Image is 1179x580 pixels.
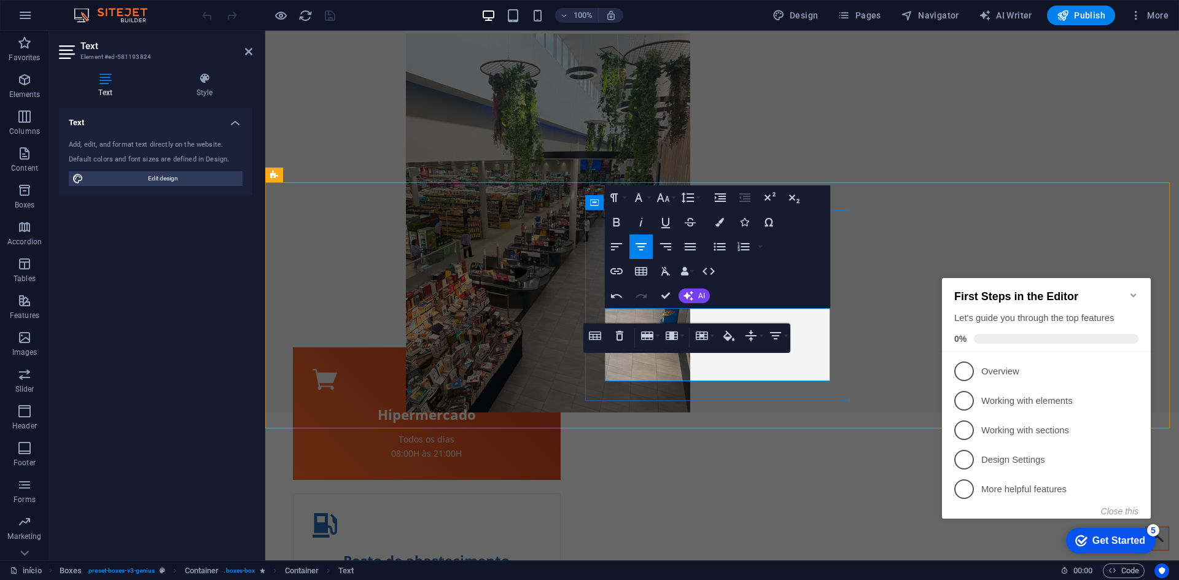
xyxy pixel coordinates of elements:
[298,8,313,23] button: reload
[732,234,755,259] button: Ordered List
[1060,563,1093,578] h6: Session time
[17,52,201,64] div: Let's guide you through the top features
[698,292,705,300] span: AI
[298,9,313,23] i: Reload page
[1057,9,1105,21] span: Publish
[14,274,36,284] p: Tables
[80,52,228,63] h3: Element #ed-581193824
[10,311,39,320] p: Features
[838,9,881,21] span: Pages
[5,126,214,155] li: Working with elements
[605,284,628,308] button: Undo (Ctrl+Z)
[608,323,631,348] button: Remove Table
[129,268,219,293] div: Get Started 5 items remaining, 0% complete
[71,8,163,23] img: Editor Logo
[654,210,677,234] button: Underline (Ctrl+U)
[629,259,653,284] button: Insert Table
[679,210,702,234] button: Strikethrough
[87,563,155,578] span: . preset-boxes-v3-genius
[273,8,288,23] button: Click here to leave preview mode and continue editing
[60,563,354,578] nav: breadcrumb
[10,563,42,578] a: Click to cancel selection. Double-click to open Pages
[60,563,82,578] span: Click to select. Double-click to edit
[733,185,757,210] button: Decrease Indent
[979,9,1032,21] span: AI Writer
[605,259,628,284] button: Insert Link
[654,284,677,308] button: Confirm (Ctrl+⏎)
[15,200,35,210] p: Boxes
[896,6,964,25] button: Navigator
[17,74,37,83] span: 0%
[1103,563,1145,578] button: Code
[5,96,214,126] li: Overview
[9,126,40,136] p: Columns
[12,421,37,431] p: Header
[14,495,36,505] p: Forms
[160,567,165,574] i: This element is a customizable preset
[155,275,208,286] div: Get Started
[757,210,780,234] button: Special Characters
[80,41,252,52] h2: Text
[605,10,617,21] i: On resize automatically adjust zoom level to fit chosen device.
[224,563,255,578] span: . boxes-box
[69,171,243,186] button: Edit design
[7,237,42,247] p: Accordion
[44,164,192,177] p: Working with sections
[654,234,677,259] button: Align Right
[157,72,252,98] h4: Style
[717,323,741,348] button: Cell Background
[17,30,201,43] h2: First Steps in the Editor
[901,9,959,21] span: Navigator
[555,8,599,23] button: 100%
[709,185,732,210] button: Increase Indent
[693,323,716,348] button: Cell
[654,259,677,284] button: Clear Formatting
[210,264,222,276] div: 5
[1154,563,1169,578] button: Usercentrics
[654,185,677,210] button: Font Size
[1130,9,1169,21] span: More
[679,288,710,303] button: AI
[679,185,702,210] button: Line Height
[59,72,157,98] h4: Text
[1125,6,1173,25] button: More
[974,6,1037,25] button: AI Writer
[638,323,661,348] button: Row
[833,6,885,25] button: Pages
[59,108,252,130] h4: Text
[87,171,239,186] span: Edit design
[44,134,192,147] p: Working with elements
[574,8,593,23] h6: 100%
[772,9,819,21] span: Design
[1082,566,1084,575] span: :
[768,6,823,25] div: Design (Ctrl+Alt+Y)
[69,140,243,150] div: Add, edit, and format text directly on the website.
[629,234,653,259] button: Align Center
[12,347,37,357] p: Images
[766,323,790,348] button: Horizontal Align
[285,563,319,578] span: Click to select. Double-click to edit
[44,223,192,236] p: More helpful features
[185,563,219,578] span: Click to select. Double-click to edit
[338,563,354,578] span: Click to select. Double-click to edit
[9,53,40,63] p: Favorites
[5,214,214,244] li: More helpful features
[605,234,628,259] button: Align Left
[7,532,41,541] p: Marketing
[5,185,214,214] li: Design Settings
[733,210,756,234] button: Icons
[164,246,201,256] button: Close this
[679,234,702,259] button: Align Justify
[9,90,41,99] p: Elements
[758,185,781,210] button: Superscript
[768,6,823,25] button: Design
[69,155,243,165] div: Default colors and font sizes are defined in Design.
[629,185,653,210] button: Font Family
[708,210,731,234] button: Colors
[755,234,765,259] button: Ordered List
[697,259,720,284] button: HTML
[1047,6,1115,25] button: Publish
[192,30,201,40] div: Minimize checklist
[1073,563,1092,578] span: 00 00
[629,284,653,308] button: Redo (Ctrl+Shift+Z)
